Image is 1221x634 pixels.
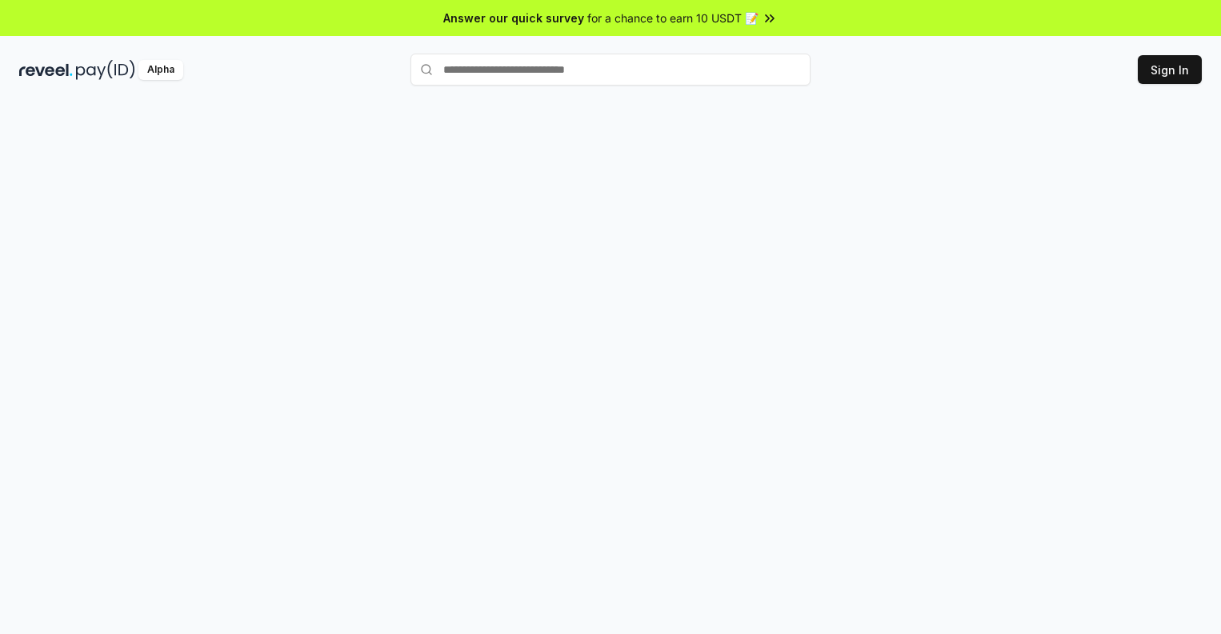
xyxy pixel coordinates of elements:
[76,60,135,80] img: pay_id
[19,60,73,80] img: reveel_dark
[587,10,759,26] span: for a chance to earn 10 USDT 📝
[443,10,584,26] span: Answer our quick survey
[1138,55,1202,84] button: Sign In
[138,60,183,80] div: Alpha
